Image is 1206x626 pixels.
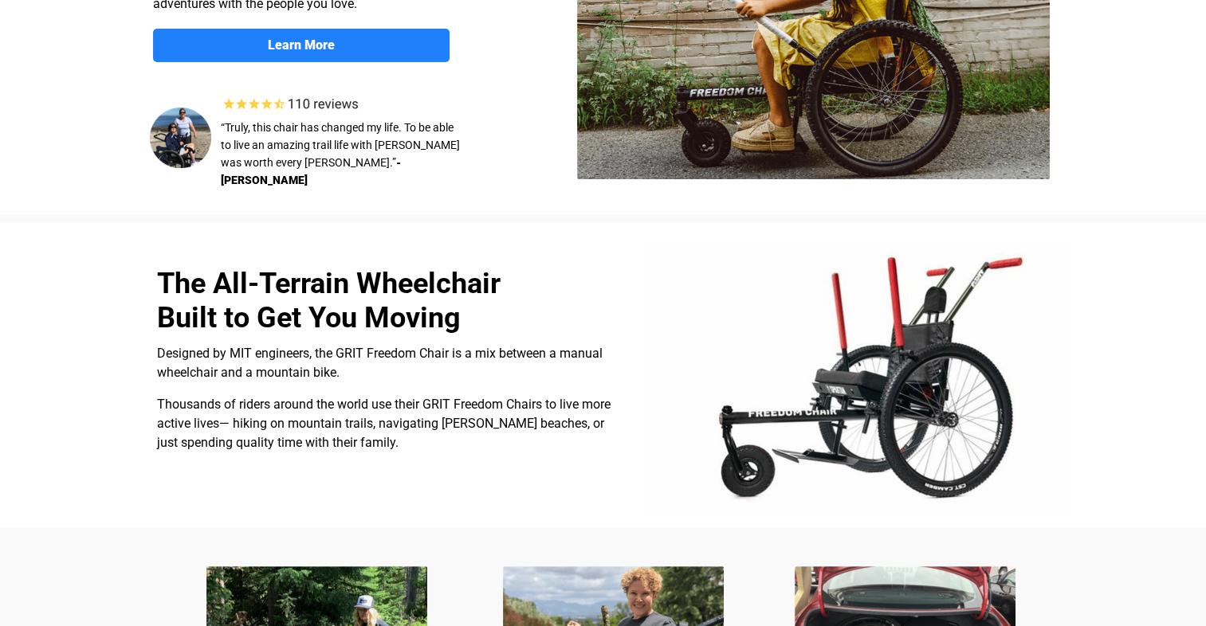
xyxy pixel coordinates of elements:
span: Thousands of riders around the world use their GRIT Freedom Chairs to live more active lives— hik... [157,397,611,450]
span: Designed by MIT engineers, the GRIT Freedom Chair is a mix between a manual wheelchair and a moun... [157,346,603,380]
strong: Learn More [268,37,335,53]
span: The All-Terrain Wheelchair Built to Get You Moving [157,267,501,335]
input: Get more information [57,385,194,415]
a: Learn More [153,29,450,62]
span: “Truly, this chair has changed my life. To be able to live an amazing trail life with [PERSON_NAM... [221,121,460,169]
